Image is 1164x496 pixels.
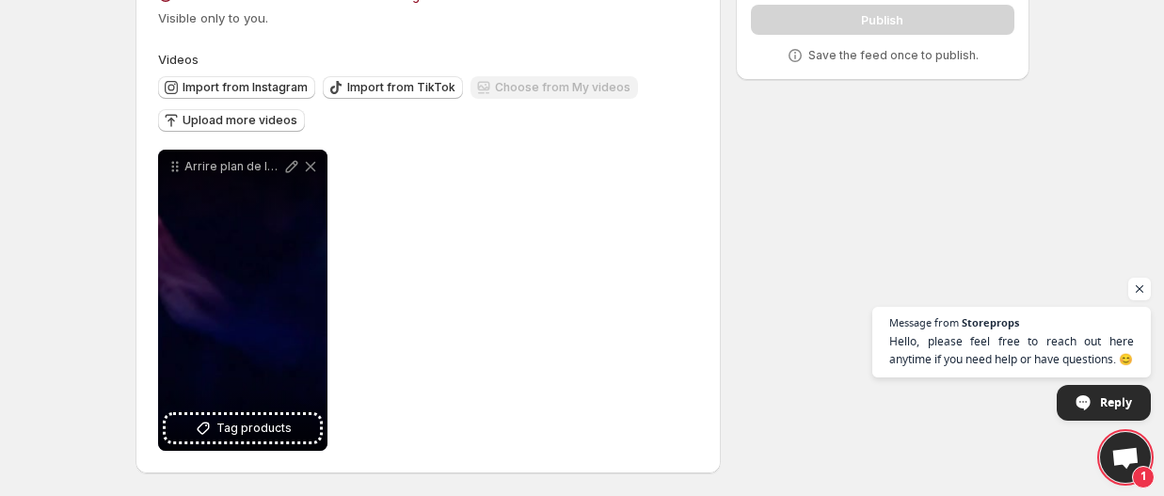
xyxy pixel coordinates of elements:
[808,48,979,63] p: Save the feed once to publish.
[1100,432,1151,483] div: Open chat
[962,317,1019,328] span: Storeprops
[184,159,282,174] p: Arrire plan de la bannire
[166,415,320,441] button: Tag products
[216,419,292,438] span: Tag products
[183,80,308,95] span: Import from Instagram
[158,109,305,132] button: Upload more videos
[889,317,959,328] span: Message from
[183,113,297,128] span: Upload more videos
[158,150,327,451] div: Arrire plan de la bannireTag products
[1100,386,1132,419] span: Reply
[158,52,199,67] span: Videos
[347,80,455,95] span: Import from TikTok
[889,332,1134,368] span: Hello, please feel free to reach out here anytime if you need help or have questions. 😊
[323,76,463,99] button: Import from TikTok
[158,76,315,99] button: Import from Instagram
[158,10,268,25] span: Visible only to you.
[1132,466,1155,488] span: 1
